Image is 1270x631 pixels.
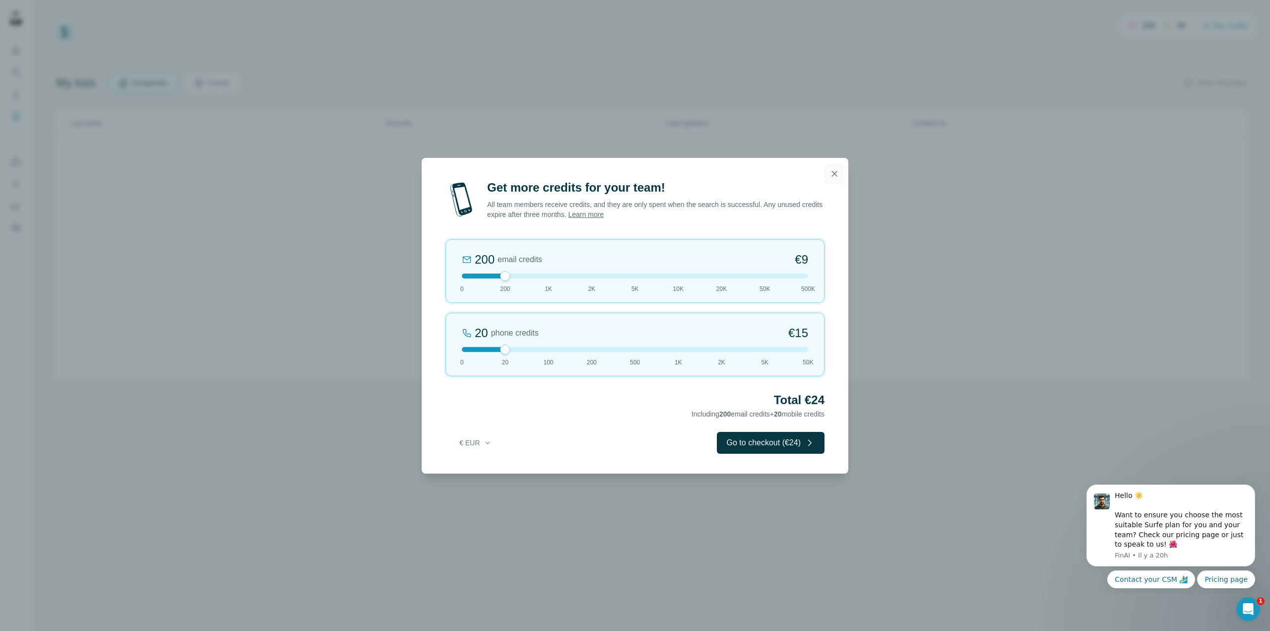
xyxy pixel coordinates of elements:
iframe: Intercom notifications message [1072,477,1270,594]
span: 20 [502,358,508,367]
button: Go to checkout (€24) [717,432,825,454]
span: 1 [1257,597,1265,605]
span: €15 [788,325,808,341]
span: 1K [545,284,552,293]
div: 20 [475,325,488,341]
button: € EUR [452,434,499,452]
span: 500 [630,358,640,367]
a: Learn more [568,210,604,218]
span: 1K [675,358,682,367]
span: 50K [803,358,813,367]
iframe: Intercom live chat [1236,597,1260,621]
span: Including email credits + mobile credits [692,410,825,418]
span: email credits [498,254,542,266]
p: All team members receive credits, and they are only spent when the search is successful. Any unus... [487,200,825,219]
span: 2K [718,358,725,367]
span: 20 [774,410,782,418]
span: 20K [716,284,727,293]
div: 200 [475,252,495,268]
span: 0 [460,358,464,367]
span: 200 [587,358,597,367]
span: 100 [543,358,553,367]
span: 500K [801,284,815,293]
span: 200 [500,284,510,293]
span: 2K [588,284,595,293]
span: 10K [673,284,684,293]
span: 0 [460,284,464,293]
span: 50K [760,284,770,293]
img: mobile-phone [445,180,477,219]
span: €9 [795,252,808,268]
span: phone credits [491,327,539,339]
span: 200 [719,410,731,418]
h2: Total €24 [445,392,825,408]
span: 5K [632,284,639,293]
span: 5K [761,358,768,367]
